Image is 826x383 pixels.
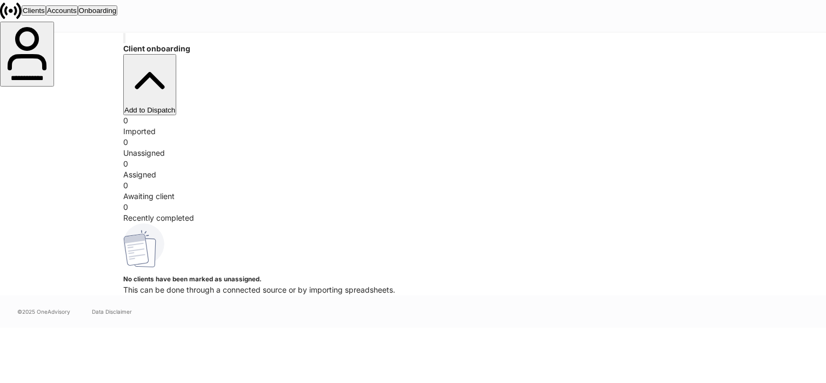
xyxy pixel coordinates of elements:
[123,43,703,54] h4: Client onboarding
[78,5,118,16] button: Onboarding
[123,115,703,126] div: 0
[123,202,703,223] div: 0Recently completed
[17,307,70,316] span: © 2025 OneAdvisory
[23,6,45,15] div: Clients
[123,213,703,223] div: Recently completed
[47,6,77,15] div: Accounts
[123,202,703,213] div: 0
[123,126,703,137] div: Imported
[123,54,176,115] button: Add to Dispatch
[46,5,78,16] button: Accounts
[123,274,703,285] h5: No clients have been marked as unassigned.
[123,180,703,191] div: 0
[123,137,703,159] div: 0Unassigned
[123,169,703,180] div: Assigned
[92,307,132,316] a: Data Disclaimer
[123,148,703,159] div: Unassigned
[22,5,46,16] button: Clients
[123,180,703,202] div: 0Awaiting client
[123,115,703,137] div: 0Imported
[123,137,703,148] div: 0
[123,159,703,180] div: 0Assigned
[123,191,703,202] div: Awaiting client
[79,6,117,15] div: Onboarding
[123,285,703,295] p: This can be done through a connected source or by importing spreadsheets.
[123,159,703,169] div: 0
[124,106,175,114] div: Add to Dispatch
